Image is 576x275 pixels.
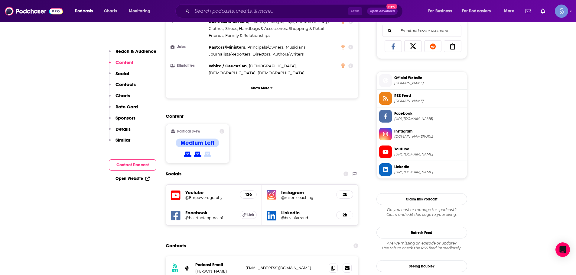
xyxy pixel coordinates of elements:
[109,137,130,148] button: Similar
[394,81,464,85] span: empowerographypodcast.com
[166,240,186,251] h2: Contacts
[462,7,491,15] span: For Podcasters
[289,26,324,31] span: Shopping & Retail
[109,159,156,171] button: Contact Podcast
[281,195,331,200] a: @milor_coaching
[379,92,464,105] a: RSS Feed[DOMAIN_NAME]
[195,262,241,267] p: Podcast Email
[251,86,269,90] p: Show More
[209,45,245,50] span: Pastors/Ministers
[387,25,456,37] input: Email address or username...
[246,265,324,270] p: [EMAIL_ADDRESS][DOMAIN_NAME]
[195,269,241,274] p: [PERSON_NAME]
[185,195,235,200] a: @Empowerography
[247,45,283,50] span: Principals/Owners
[555,5,568,18] span: Logged in as Spiral5-G1
[209,44,246,51] span: ,
[104,7,117,15] span: Charts
[109,48,156,59] button: Reach & Audience
[109,126,131,137] button: Details
[116,48,156,54] p: Reach & Audience
[458,6,500,16] button: open menu
[504,7,514,15] span: More
[281,216,331,220] h5: @bevinfarrand
[171,82,353,94] button: Show More
[185,216,235,220] a: @heartactapproach1
[379,110,464,123] a: Facebook[URL][DOMAIN_NAME]
[376,193,467,205] button: Claim This Podcast
[424,40,442,52] a: Share on Reddit
[267,190,276,200] img: iconImage
[394,75,464,81] span: Official Website
[555,242,570,257] div: Open Intercom Messenger
[116,93,130,98] p: Charts
[247,44,284,51] span: ,
[286,19,328,24] span: Toys, Children & Baby
[240,211,257,219] a: Link
[394,164,464,170] span: Linkedin
[245,192,252,197] h5: 126
[116,59,133,65] p: Content
[75,7,93,15] span: Podcasts
[379,163,464,176] a: Linkedin[URL][DOMAIN_NAME]
[71,6,101,16] button: open menu
[379,145,464,158] a: YouTube[URL][DOMAIN_NAME]
[185,210,235,216] h5: Facebook
[376,207,467,217] div: Claim and edit this page to your liking.
[116,115,135,121] p: Sponsors
[247,213,254,217] span: Link
[109,93,130,104] button: Charts
[444,40,461,52] a: Copy Link
[171,64,206,68] h3: Ethnicities
[209,63,247,68] span: White / Caucasian
[273,52,304,56] span: Authors/Writers
[172,268,178,273] h3: RSS
[209,33,270,38] span: Friends, Family & Relationships
[116,82,136,87] p: Contacts
[116,71,129,76] p: Social
[258,70,304,75] span: [DEMOGRAPHIC_DATA]
[555,5,568,18] button: Show profile menu
[185,190,235,195] h5: Youtube
[376,227,467,238] button: Refresh Feed
[555,5,568,18] img: User Profile
[181,139,214,147] h4: Medium Left
[538,6,548,16] a: Show notifications dropdown
[109,115,135,126] button: Sponsors
[125,6,158,16] button: open menu
[394,111,464,116] span: Facebook
[109,59,133,71] button: Content
[404,40,422,52] a: Share on X/Twitter
[209,26,287,31] span: Clothes, Shoes, Handbags & Accessories
[394,99,464,103] span: feeds.podetize.com
[209,25,288,32] span: ,
[370,10,395,13] span: Open Advanced
[192,6,348,16] input: Search podcasts, credits, & more...
[376,260,467,272] a: Seeing Double?
[177,129,200,133] h2: Political Skew
[376,207,467,212] span: Do you host or manage this podcast?
[341,213,348,218] h5: 2k
[171,19,206,23] h3: Interests
[116,104,138,110] p: Rate Card
[209,69,256,76] span: ,
[394,129,464,134] span: Instagram
[286,44,306,51] span: ,
[281,210,331,216] h5: LinkedIn
[116,126,131,132] p: Details
[116,176,150,181] a: Open Website
[379,128,464,140] a: Instagram[DOMAIN_NAME][URL]
[171,45,206,49] h3: Jobs
[428,7,452,15] span: For Business
[348,7,362,15] span: Ctrl K
[166,168,181,180] h2: Socials
[249,63,296,68] span: [DEMOGRAPHIC_DATA]
[500,6,522,16] button: open menu
[424,6,460,16] button: open menu
[394,93,464,98] span: RSS Feed
[166,113,354,119] h2: Content
[109,71,129,82] button: Social
[394,117,464,121] span: https://www.facebook.com/heartactapproach1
